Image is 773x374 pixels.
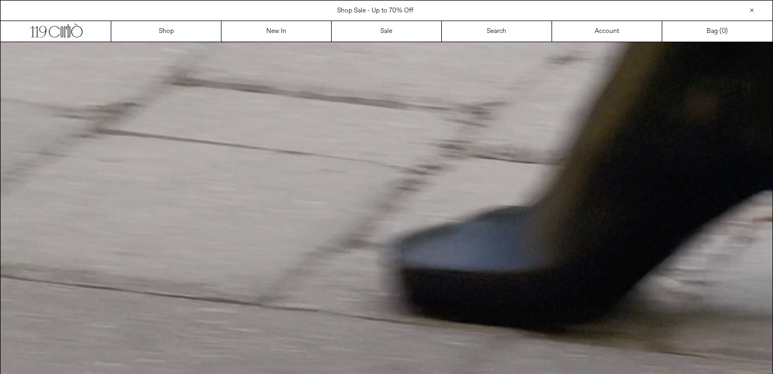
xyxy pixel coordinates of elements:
a: Bag () [662,21,772,42]
a: Sale [332,21,442,42]
a: New In [221,21,332,42]
a: Search [442,21,552,42]
a: Shop [111,21,221,42]
span: 0 [722,27,725,36]
span: ) [722,26,728,36]
a: Shop Sale - Up to 70% Off [337,6,413,15]
a: Account [552,21,662,42]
